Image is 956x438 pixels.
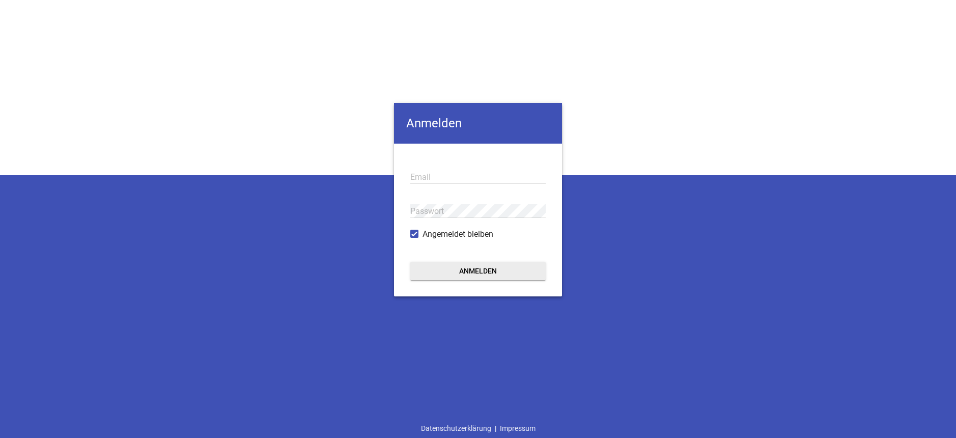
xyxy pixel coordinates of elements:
div: | [417,419,539,438]
h4: Anmelden [394,103,562,144]
a: Datenschutzerklärung [417,419,495,438]
span: Angemeldet bleiben [423,228,493,240]
a: Impressum [496,419,539,438]
button: Anmelden [410,262,546,280]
